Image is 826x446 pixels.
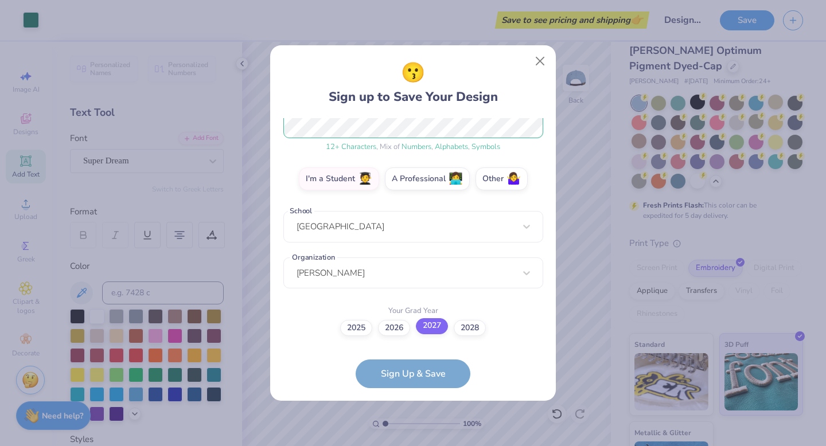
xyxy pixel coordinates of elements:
[388,306,438,317] label: Your Grad Year
[288,206,314,217] label: School
[326,142,376,152] span: 12 + Characters
[329,58,498,107] div: Sign up to Save Your Design
[358,173,372,186] span: 🧑‍🎓
[283,142,543,153] div: , Mix of , ,
[435,142,468,152] span: Alphabets
[340,320,372,336] label: 2025
[385,167,470,190] label: A Professional
[299,167,379,190] label: I'm a Student
[290,252,337,263] label: Organization
[449,173,463,186] span: 👩‍💻
[454,320,486,336] label: 2028
[529,50,551,72] button: Close
[416,318,448,334] label: 2027
[472,142,500,152] span: Symbols
[401,58,425,88] span: 😗
[476,167,528,190] label: Other
[506,173,521,186] span: 🤷‍♀️
[378,320,410,336] label: 2026
[402,142,431,152] span: Numbers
